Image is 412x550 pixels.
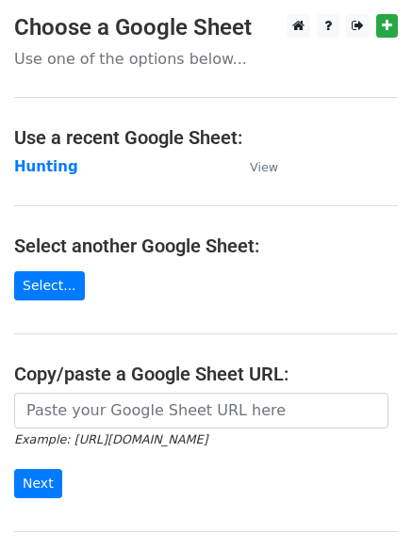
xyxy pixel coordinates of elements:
[14,393,388,429] input: Paste your Google Sheet URL here
[14,363,398,385] h4: Copy/paste a Google Sheet URL:
[14,235,398,257] h4: Select another Google Sheet:
[14,49,398,69] p: Use one of the options below...
[14,158,78,175] a: Hunting
[318,460,412,550] iframe: Chat Widget
[14,271,85,300] a: Select...
[250,160,278,174] small: View
[231,158,278,175] a: View
[14,14,398,41] h3: Choose a Google Sheet
[14,126,398,149] h4: Use a recent Google Sheet:
[14,432,207,446] small: Example: [URL][DOMAIN_NAME]
[14,469,62,498] input: Next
